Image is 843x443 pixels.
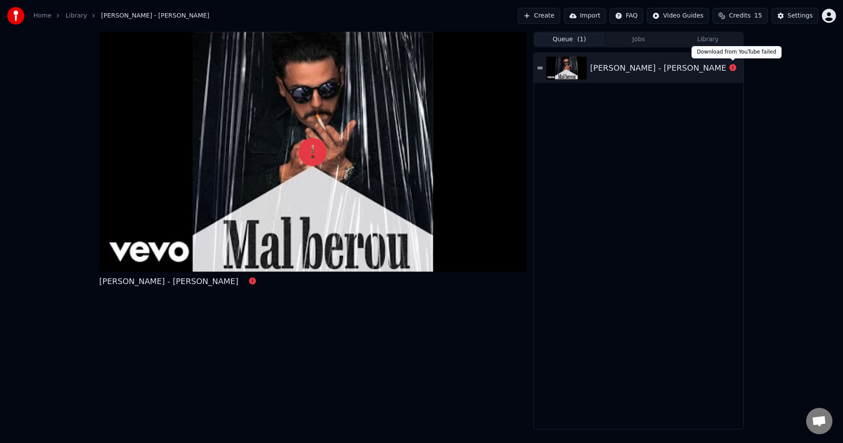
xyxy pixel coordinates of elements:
button: Queue [535,33,604,46]
span: Credits [729,11,750,20]
img: youka [7,7,25,25]
button: Library [673,33,742,46]
button: Settings [771,8,818,24]
div: Open chat [806,408,832,434]
span: ( 1 ) [577,35,586,44]
button: Create [518,8,560,24]
button: Video Guides [647,8,709,24]
span: [PERSON_NAME] - [PERSON_NAME] [101,11,209,20]
button: Import [564,8,606,24]
nav: breadcrumb [33,11,209,20]
div: [PERSON_NAME] - [PERSON_NAME] [99,275,238,288]
div: [PERSON_NAME] - [PERSON_NAME] [590,62,729,74]
a: Library [65,11,87,20]
div: Download from YouTube failed [692,46,782,58]
span: 15 [754,11,762,20]
button: Jobs [604,33,674,46]
button: FAQ [609,8,643,24]
div: Settings [788,11,813,20]
a: Home [33,11,51,20]
button: Credits15 [713,8,767,24]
